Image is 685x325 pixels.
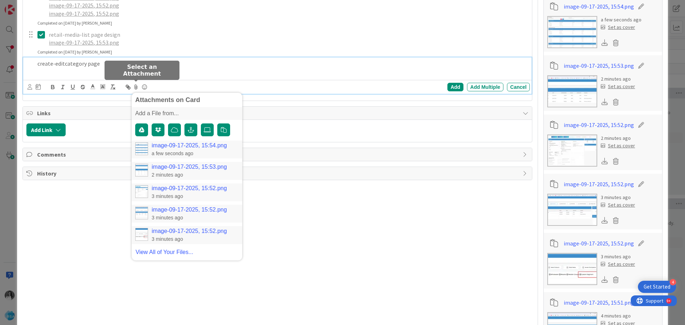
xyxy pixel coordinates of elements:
a: image-09-17-2025, 15:52.png [152,207,227,213]
a: image-09-17-2025, 15:53.png [564,61,634,70]
a: image-09-17-2025, 15:51.png [564,298,634,307]
span: image-09-17-2025, 15:52.png [49,10,119,17]
div: Set as cover [601,142,635,149]
div: Completed on [DATE] by [PERSON_NAME] [37,20,112,26]
span: image-09-17-2025, 15:53.png [49,39,119,46]
a: image-09-17-2025, 15:54.png [152,142,227,149]
a: image-09-17-2025, 15:52.png [152,185,227,192]
div: 3 minutes ago [152,214,227,221]
a: image-09-17-2025, 15:53.png [152,164,227,170]
div: Set as cover [601,201,635,209]
button: View All of Your Files... [135,248,194,257]
div: Download [601,275,609,284]
div: Open Get Started checklist, remaining modules: 4 [638,281,676,293]
a: image-09-17-2025, 15:54.png [564,2,634,11]
div: a few seconds ago [152,150,227,157]
span: History [37,169,519,178]
div: 9+ [36,3,40,9]
div: Add a File from... [132,107,242,120]
div: Download [601,216,609,225]
span: Support [15,1,32,10]
div: Cancel [507,83,530,91]
a: image-09-17-2025, 15:52.png [152,228,227,234]
p: retail-media-list page design [49,31,527,39]
a: image-09-17-2025, 15:52.png [564,121,634,129]
div: Add Multiple [467,83,503,91]
div: Add [447,83,463,91]
div: 2 minutes ago [601,134,635,142]
div: Attachments on Card [135,96,239,103]
a: image-09-17-2025, 15:52.png [564,239,634,248]
div: 3 minutes ago [152,236,227,242]
div: 3 minutes ago [601,194,635,201]
span: Links [37,109,519,117]
div: Set as cover [601,83,635,90]
span: Comments [37,150,519,159]
p: create-editcategory page [37,60,527,68]
div: Download [601,38,609,47]
div: Get Started [644,283,670,290]
div: 3 minutes ago [601,253,635,260]
div: 2 minutes ago [601,75,635,83]
h5: Select an Attachment [107,64,177,77]
div: Download [601,157,609,166]
div: Set as cover [601,24,635,31]
span: image-09-17-2025, 15:52.png [49,2,119,9]
button: Add Link [26,123,66,136]
div: 4 [670,279,676,285]
div: Completed on [DATE] by [PERSON_NAME] [37,49,112,55]
a: image-09-17-2025, 15:52.png [564,180,634,188]
div: a few seconds ago [601,16,641,24]
div: Set as cover [601,260,635,268]
div: 3 minutes ago [152,193,227,199]
div: 4 minutes ago [601,312,635,320]
div: Download [601,97,609,107]
div: 2 minutes ago [152,172,227,178]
